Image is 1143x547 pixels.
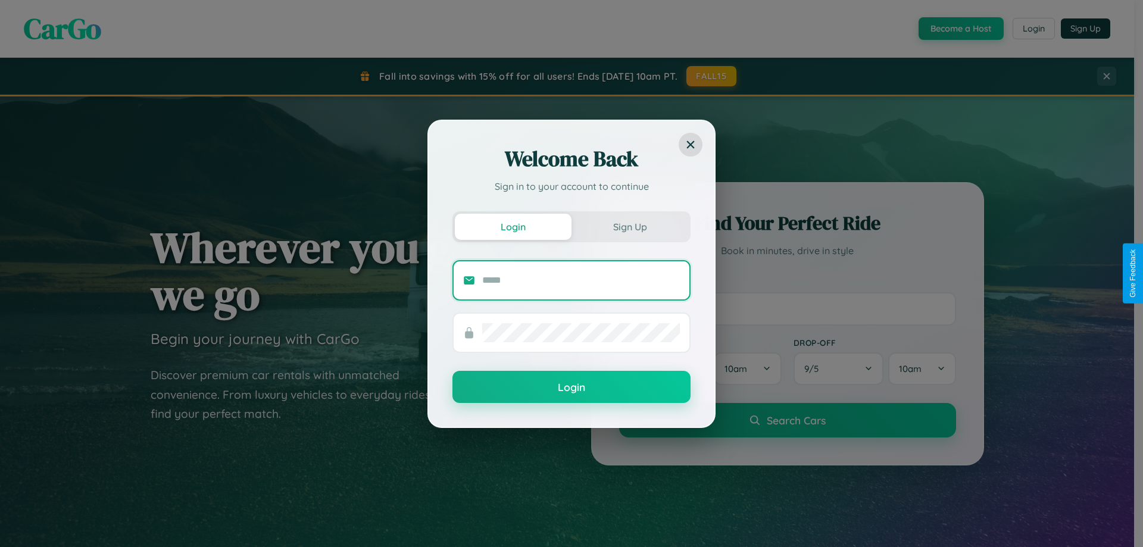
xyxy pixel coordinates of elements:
[571,214,688,240] button: Sign Up
[455,214,571,240] button: Login
[1129,249,1137,298] div: Give Feedback
[452,179,691,193] p: Sign in to your account to continue
[452,145,691,173] h2: Welcome Back
[452,371,691,403] button: Login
